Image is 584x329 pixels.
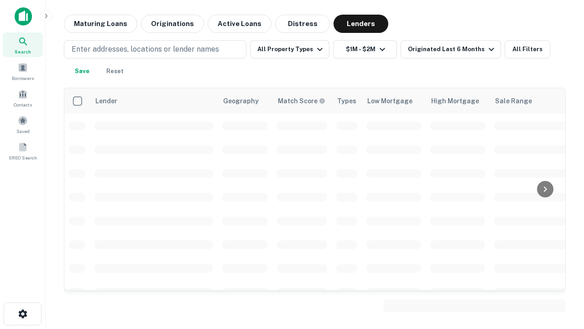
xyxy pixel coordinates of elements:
div: Capitalize uses an advanced AI algorithm to match your search with the best lender. The match sco... [278,96,325,106]
span: Contacts [14,101,32,108]
button: Distress [275,15,330,33]
button: All Filters [505,40,550,58]
div: Originated Last 6 Months [408,44,497,55]
img: capitalize-icon.png [15,7,32,26]
th: Geography [218,88,272,114]
iframe: Chat Widget [538,227,584,271]
div: Low Mortgage [367,96,412,106]
h6: Match Score [278,96,323,106]
div: Types [337,96,356,106]
a: Borrowers [3,59,43,84]
a: SREO Search [3,138,43,163]
div: Lender [95,96,117,106]
th: Sale Range [490,88,572,114]
div: High Mortgage [431,96,479,106]
button: Active Loans [208,15,271,33]
button: Lenders [334,15,388,33]
th: Capitalize uses an advanced AI algorithm to match your search with the best lender. The match sco... [272,88,332,114]
span: SREO Search [9,154,37,161]
button: All Property Types [250,40,329,58]
button: Originations [141,15,204,33]
a: Search [3,32,43,57]
p: Enter addresses, locations or lender names [72,44,219,55]
a: Saved [3,112,43,137]
span: Borrowers [12,74,34,82]
th: Low Mortgage [362,88,426,114]
button: Enter addresses, locations or lender names [64,40,246,58]
button: $1M - $2M [333,40,397,58]
button: Save your search to get updates of matches that match your search criteria. [68,62,97,80]
th: High Mortgage [426,88,490,114]
div: Geography [223,96,259,106]
button: Originated Last 6 Months [401,40,501,58]
div: Sale Range [495,96,532,106]
button: Reset [100,62,130,80]
th: Types [332,88,362,114]
span: Search [15,48,31,55]
a: Contacts [3,85,43,110]
span: Saved [16,127,30,135]
th: Lender [90,88,218,114]
button: Maturing Loans [64,15,137,33]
